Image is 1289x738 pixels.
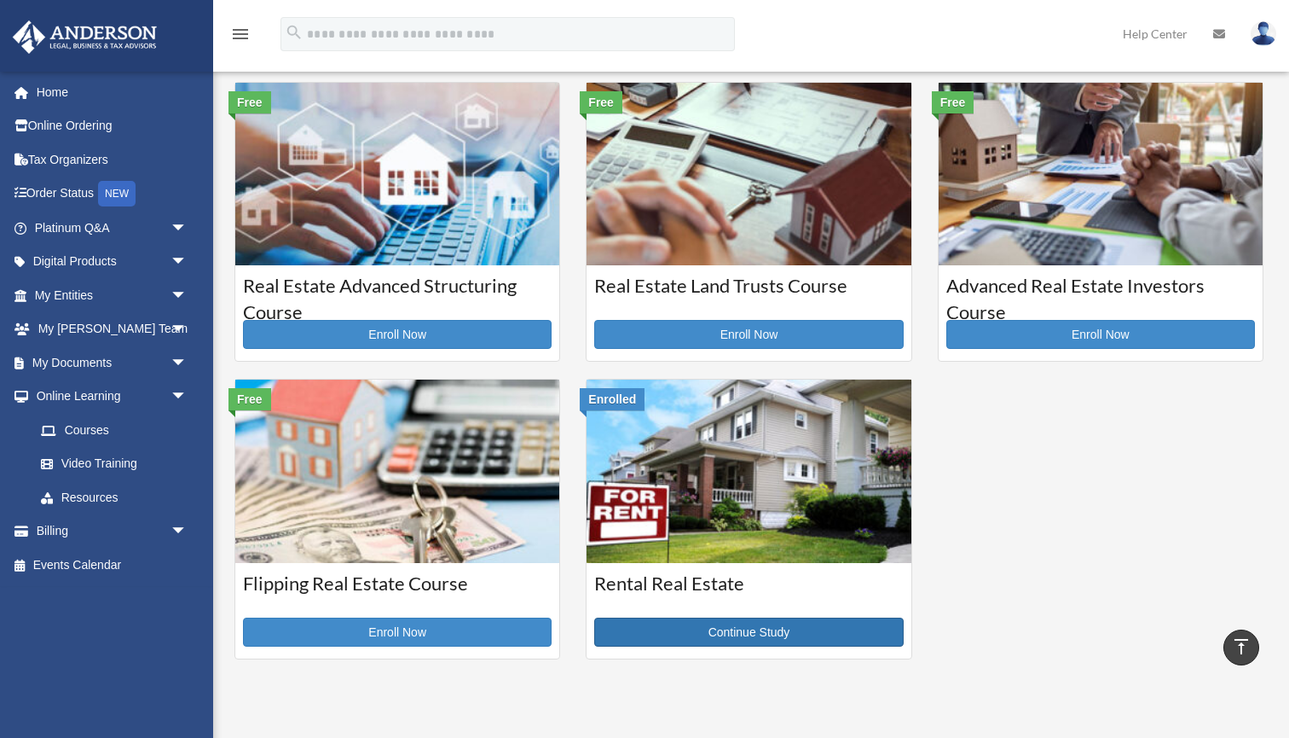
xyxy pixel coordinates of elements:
a: Enroll Now [594,320,903,349]
h3: Advanced Real Estate Investors Course [946,273,1255,316]
a: Platinum Q&Aarrow_drop_down [12,211,213,245]
span: arrow_drop_down [171,346,205,381]
div: Free [580,91,622,113]
div: Free [932,91,974,113]
div: Enrolled [580,388,644,410]
i: vertical_align_top [1231,636,1251,657]
a: Online Learningarrow_drop_down [12,380,213,414]
a: Events Calendar [12,548,213,582]
a: Order StatusNEW [12,177,213,212]
a: Billingarrow_drop_down [12,514,213,549]
a: Courses [24,413,205,447]
div: NEW [98,181,136,206]
span: arrow_drop_down [171,278,205,313]
span: arrow_drop_down [171,211,205,246]
a: Digital Productsarrow_drop_down [12,245,213,279]
a: Home [12,75,213,109]
div: Free [228,388,271,410]
span: arrow_drop_down [171,312,205,347]
a: vertical_align_top [1223,630,1259,665]
a: My [PERSON_NAME] Teamarrow_drop_down [12,312,213,346]
a: menu [230,30,251,44]
h3: Rental Real Estate [594,571,903,613]
h3: Real Estate Land Trusts Course [594,273,903,316]
h3: Real Estate Advanced Structuring Course [243,273,552,316]
a: Enroll Now [946,320,1255,349]
span: arrow_drop_down [171,514,205,549]
div: Free [228,91,271,113]
img: Anderson Advisors Platinum Portal [8,20,162,54]
a: Continue Study [594,618,903,647]
a: Resources [24,480,213,514]
a: My Documentsarrow_drop_down [12,346,213,380]
a: Enroll Now [243,320,552,349]
i: search [285,23,303,42]
a: Video Training [24,447,213,481]
span: arrow_drop_down [171,380,205,415]
i: menu [230,24,251,44]
a: My Entitiesarrow_drop_down [12,278,213,312]
a: Tax Organizers [12,142,213,177]
img: User Pic [1251,21,1276,46]
span: arrow_drop_down [171,245,205,280]
a: Enroll Now [243,618,552,647]
a: Online Ordering [12,109,213,143]
h3: Flipping Real Estate Course [243,571,552,613]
